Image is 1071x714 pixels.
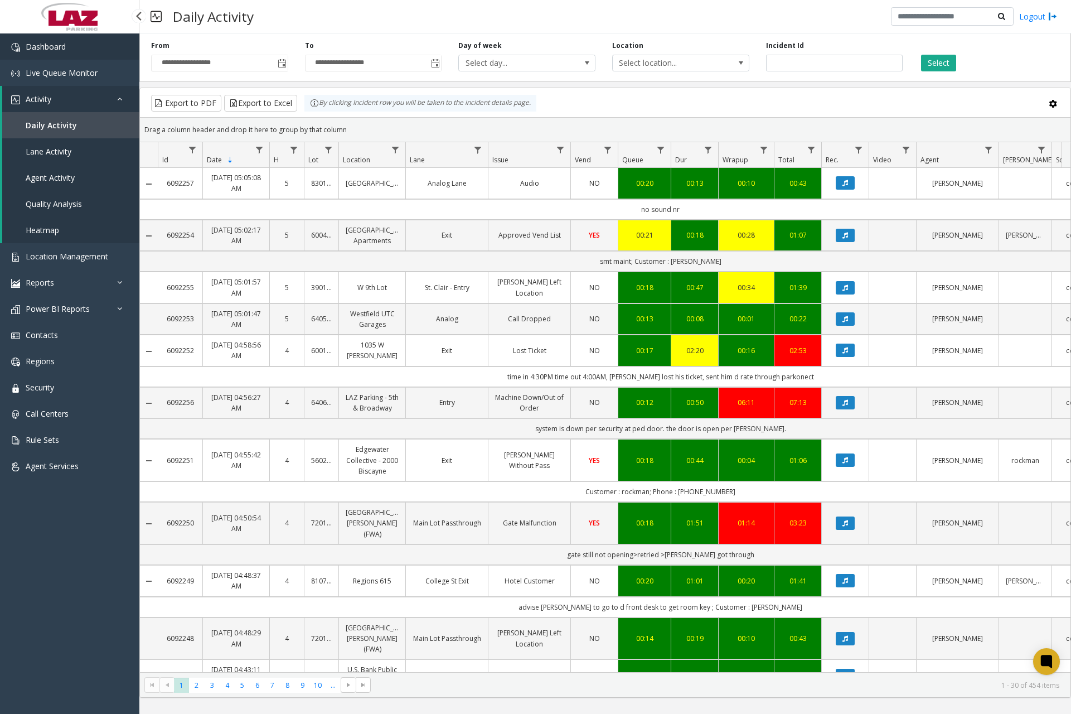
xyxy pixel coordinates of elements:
[725,670,767,681] div: 00:11
[210,225,263,246] a: [DATE] 05:02:17 AM
[277,178,297,189] a: 5
[164,178,196,189] a: 6092257
[140,231,158,240] a: Collapse Details
[725,633,767,644] div: 00:10
[140,519,158,528] a: Collapse Details
[678,633,711,644] a: 00:19
[140,456,158,465] a: Collapse Details
[346,178,399,189] a: [GEOGRAPHIC_DATA]
[757,142,772,157] a: Wrapup Filter Menu
[589,634,600,643] span: NO
[923,576,992,586] a: [PERSON_NAME]
[725,345,767,356] a: 00:16
[164,345,196,356] a: 6092252
[140,120,1070,139] div: Drag a column header and drop it here to group by that column
[625,345,664,356] a: 00:17
[678,670,711,681] a: 00:15
[589,230,600,240] span: YES
[781,518,815,528] div: 03:23
[725,230,767,240] div: 00:28
[220,678,235,693] span: Page 4
[625,313,664,324] a: 00:13
[185,142,200,157] a: Id Filter Menu
[11,95,20,104] img: 'icon'
[346,340,399,361] a: 1035 W [PERSON_NAME]
[625,670,664,681] div: 00:18
[625,633,664,644] a: 00:14
[26,356,55,366] span: Regions
[413,230,481,240] a: Exit
[2,112,139,138] a: Daily Activity
[578,178,611,189] a: NO
[2,191,139,217] a: Quality Analysis
[2,217,139,243] a: Heatmap
[678,576,711,586] a: 01:01
[589,178,600,188] span: NO
[224,95,297,112] button: Export to Excel
[174,678,189,693] span: Page 1
[701,142,716,157] a: Dur Filter Menu
[413,633,481,644] a: Main Lot Passthrough
[310,99,319,108] img: infoIcon.svg
[26,41,66,52] span: Dashboard
[26,251,108,262] span: Location Management
[653,142,668,157] a: Queue Filter Menu
[275,55,288,71] span: Toggle popup
[11,462,20,471] img: 'icon'
[578,633,611,644] a: NO
[277,670,297,681] a: 4
[625,282,664,293] div: 00:18
[164,576,196,586] a: 6092249
[923,670,992,681] a: [PERSON_NAME]
[458,41,502,51] label: Day of week
[311,397,332,408] a: 640601
[311,345,332,356] a: 600106
[11,43,20,52] img: 'icon'
[578,230,611,240] a: YES
[923,518,992,528] a: [PERSON_NAME]
[781,345,815,356] a: 02:53
[311,678,326,693] span: Page 10
[1048,11,1057,22] img: logout
[471,142,486,157] a: Lane Filter Menu
[678,282,711,293] div: 00:47
[210,513,263,534] a: [DATE] 04:50:54 AM
[311,230,332,240] a: 600415
[26,199,82,209] span: Quality Analysis
[1006,576,1045,586] a: [PERSON_NAME]
[26,146,71,157] span: Lane Activity
[210,450,263,471] a: [DATE] 04:55:42 AM
[725,397,767,408] a: 06:11
[781,313,815,324] a: 00:22
[725,576,767,586] a: 00:20
[625,576,664,586] div: 00:20
[210,308,263,330] a: [DATE] 05:01:47 AM
[1019,11,1057,22] a: Logout
[725,282,767,293] div: 00:34
[781,455,815,466] a: 01:06
[589,398,600,407] span: NO
[725,178,767,189] div: 00:10
[678,455,711,466] div: 00:44
[11,331,20,340] img: 'icon'
[164,282,196,293] a: 6092255
[781,230,815,240] a: 01:07
[151,95,221,112] button: Export to PDF
[326,678,341,693] span: Page 11
[678,178,711,189] a: 00:13
[346,507,399,539] a: [GEOGRAPHIC_DATA][PERSON_NAME] (FWA)
[578,455,611,466] a: YES
[578,397,611,408] a: NO
[923,455,992,466] a: [PERSON_NAME]
[311,313,332,324] a: 640580
[164,230,196,240] a: 6092254
[304,95,536,112] div: By clicking Incident row you will be taken to the incident details page.
[205,678,220,693] span: Page 3
[277,282,297,293] a: 5
[26,120,77,131] span: Daily Activity
[678,345,711,356] a: 02:20
[625,178,664,189] a: 00:20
